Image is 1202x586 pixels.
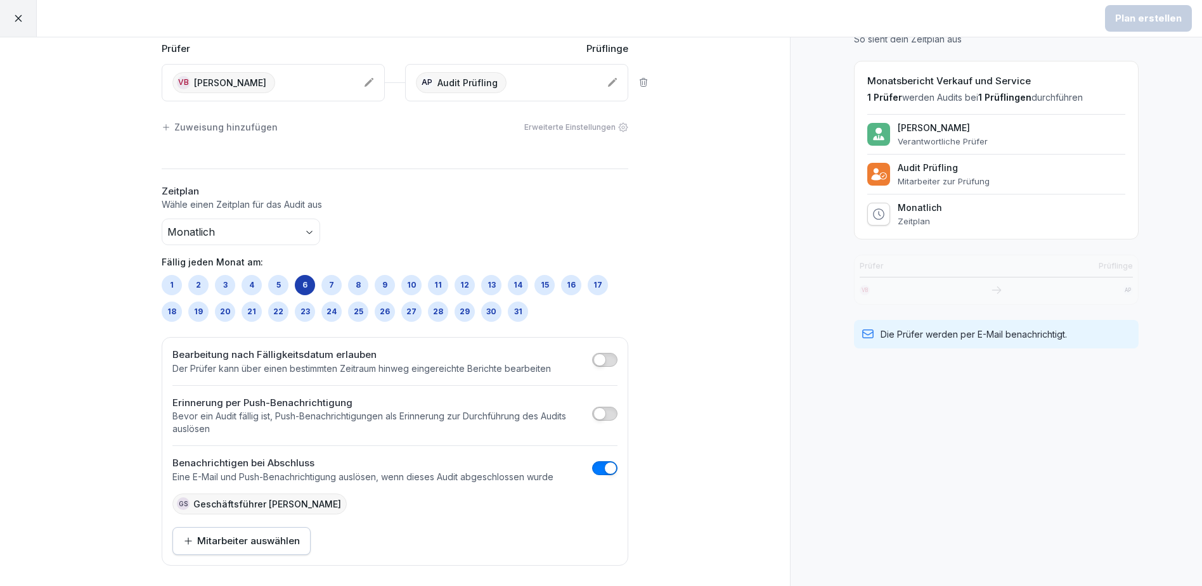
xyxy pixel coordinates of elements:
div: 20 [215,302,235,322]
div: 17 [588,275,608,295]
div: 24 [321,302,342,322]
div: 21 [242,302,262,322]
p: Die Prüfer werden per E-Mail benachrichtigt. [881,328,1067,341]
span: 1 Prüflingen [978,92,1031,103]
span: 1 Prüfer [867,92,902,103]
p: [PERSON_NAME] [194,76,266,89]
div: AP [1123,285,1133,295]
div: 30 [481,302,501,322]
div: 25 [348,302,368,322]
p: Mitarbeiter zur Prüfung [898,176,990,186]
div: 23 [295,302,315,322]
p: Bevor ein Audit fällig ist, Push-Benachrichtigungen als Erinnerung zur Durchführung des Audits au... [172,410,586,435]
div: Erweiterte Einstellungen [524,122,628,133]
p: Eine E-Mail und Push-Benachrichtigung auslösen, wenn dieses Audit abgeschlossen wurde [172,471,553,483]
p: So sieht dein Zeitplan aus [854,33,1139,46]
div: 10 [401,275,422,295]
div: 19 [188,302,209,322]
div: 15 [534,275,555,295]
div: 22 [268,302,288,322]
div: 4 [242,275,262,295]
div: 14 [508,275,528,295]
div: 8 [348,275,368,295]
div: GS [177,497,190,510]
div: Mitarbeiter auswählen [183,534,300,548]
div: Geschäftsführer [PERSON_NAME] [172,494,347,514]
h2: Zeitplan [162,184,628,199]
div: 9 [375,275,395,295]
p: Prüfer [162,42,190,56]
div: 27 [401,302,422,322]
div: 6 [295,275,315,295]
div: 7 [321,275,342,295]
div: 26 [375,302,395,322]
p: Prüfer [860,260,884,272]
div: 1 [162,275,182,295]
h2: Monatsbericht Verkauf und Service [867,74,1125,89]
p: Wähle einen Zeitplan für das Audit aus [162,198,628,211]
button: Plan erstellen [1105,5,1192,32]
p: Audit Prüfling [898,162,990,174]
div: 13 [481,275,501,295]
div: 11 [428,275,448,295]
div: 5 [268,275,288,295]
div: Zuweisung hinzufügen [162,120,278,134]
p: Der Prüfer kann über einen bestimmten Zeitraum hinweg eingereichte Berichte bearbeiten [172,362,551,375]
div: VB [860,285,870,295]
p: Prüflinge [586,42,628,56]
p: Prüflinge [1099,260,1133,272]
div: 2 [188,275,209,295]
p: Audit Prüfling [437,76,498,89]
div: 18 [162,302,182,322]
div: 29 [455,302,475,322]
div: Plan erstellen [1115,11,1182,25]
p: Verantwortliche Prüfer [898,136,988,146]
div: VB [177,76,190,89]
h2: Bearbeitung nach Fälligkeitsdatum erlauben [172,348,551,362]
p: Monatlich [898,202,942,213]
div: 3 [215,275,235,295]
h2: Benachrichtigen bei Abschluss [172,456,553,471]
button: Mitarbeiter auswählen [172,527,311,555]
div: 28 [428,302,448,322]
div: 12 [455,275,475,295]
p: werden Audits bei durchführen [867,91,1125,104]
p: Zeitplan [898,216,942,226]
p: Fällig jeden Monat am: [162,255,628,269]
div: AP [420,76,434,89]
p: [PERSON_NAME] [898,122,988,134]
h2: Erinnerung per Push-Benachrichtigung [172,396,586,411]
div: 16 [561,275,581,295]
div: 31 [508,302,528,322]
